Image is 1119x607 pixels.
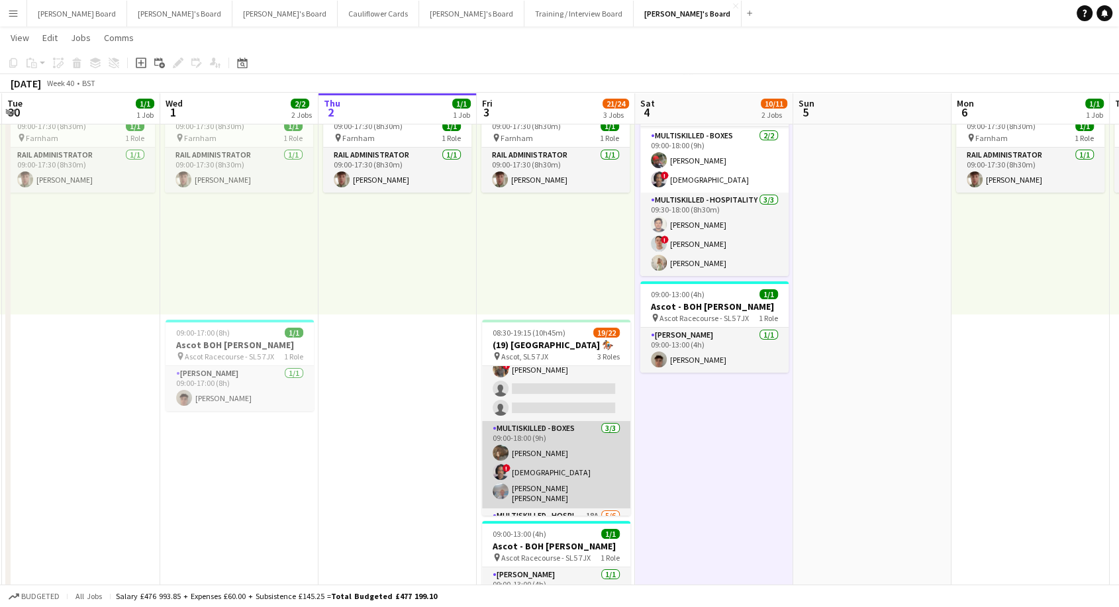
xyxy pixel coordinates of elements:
[27,1,127,26] button: [PERSON_NAME] Board
[661,171,669,179] span: !
[127,1,232,26] button: [PERSON_NAME]'s Board
[44,78,77,88] span: Week 40
[481,148,630,193] app-card-role: Rail Administrator1/109:00-17:30 (8h30m)[PERSON_NAME]
[71,32,91,44] span: Jobs
[651,289,705,299] span: 09:00-13:00 (4h)
[11,77,41,90] div: [DATE]
[761,110,787,120] div: 2 Jobs
[166,339,314,351] h3: Ascot BOH [PERSON_NAME]
[759,289,778,299] span: 1/1
[493,328,565,338] span: 08:30-19:15 (10h45m)
[661,236,669,244] span: !
[640,97,655,109] span: Sat
[291,99,309,109] span: 2/2
[82,78,95,88] div: BST
[956,148,1104,193] app-card-role: Rail Administrator1/109:00-17:30 (8h30m)[PERSON_NAME]
[955,105,974,120] span: 6
[283,133,303,143] span: 1 Role
[482,97,493,109] span: Fri
[593,328,620,338] span: 19/22
[165,116,313,193] div: 09:00-17:30 (8h30m)1/1 Farnham1 RoleRail Administrator1/109:00-17:30 (8h30m)[PERSON_NAME]
[284,121,303,131] span: 1/1
[164,105,183,120] span: 1
[175,121,244,131] span: 09:00-17:30 (8h30m)
[322,105,340,120] span: 2
[166,366,314,411] app-card-role: [PERSON_NAME]1/109:00-17:00 (8h)[PERSON_NAME]
[285,328,303,338] span: 1/1
[492,121,561,131] span: 09:00-17:30 (8h30m)
[759,313,778,323] span: 1 Role
[501,133,533,143] span: Farnham
[323,116,471,193] app-job-card: 09:00-17:30 (8h30m)1/1 Farnham1 RoleRail Administrator1/109:00-17:30 (8h30m)[PERSON_NAME]
[442,133,461,143] span: 1 Role
[291,110,312,120] div: 2 Jobs
[1086,110,1103,120] div: 1 Job
[956,116,1104,193] div: 09:00-17:30 (8h30m)1/1 Farnham1 RoleRail Administrator1/109:00-17:30 (8h30m)[PERSON_NAME]
[634,1,742,26] button: [PERSON_NAME]'s Board
[503,464,511,472] span: !
[640,281,789,373] app-job-card: 09:00-13:00 (4h)1/1Ascot - BOH [PERSON_NAME] Ascot Racecourse - SL5 7JX1 Role[PERSON_NAME]1/109:0...
[184,133,217,143] span: Farnham
[37,29,63,46] a: Edit
[640,328,789,373] app-card-role: [PERSON_NAME]1/109:00-13:00 (4h)[PERSON_NAME]
[797,105,814,120] span: 5
[104,32,134,44] span: Comms
[640,128,789,193] app-card-role: Multiskilled - Boxes2/209:00-18:00 (9h)[PERSON_NAME]![DEMOGRAPHIC_DATA]
[338,1,419,26] button: Cauliflower Cards
[452,99,471,109] span: 1/1
[7,589,62,604] button: Budgeted
[331,591,437,601] span: Total Budgeted £477 199.10
[323,148,471,193] app-card-role: Rail Administrator1/109:00-17:30 (8h30m)[PERSON_NAME]
[136,99,154,109] span: 1/1
[17,121,86,131] span: 09:00-17:30 (8h30m)
[603,110,628,120] div: 3 Jobs
[73,591,105,601] span: All jobs
[342,133,375,143] span: Farnham
[601,121,619,131] span: 1/1
[482,320,630,516] app-job-card: 08:30-19:15 (10h45m)19/22(19) [GEOGRAPHIC_DATA] 🏇🏼 Ascot, SL5 7JX3 RolesDaisy Forward[PERSON_NAME...
[640,193,789,276] app-card-role: Multiskilled - Hospitality3/309:30-18:00 (8h30m)[PERSON_NAME]![PERSON_NAME][PERSON_NAME]
[603,99,629,109] span: 21/24
[482,339,630,351] h3: (19) [GEOGRAPHIC_DATA] 🏇🏼
[166,320,314,411] div: 09:00-17:00 (8h)1/1Ascot BOH [PERSON_NAME] Ascot Racecourse - SL5 7JX1 Role[PERSON_NAME]1/109:00-...
[42,32,58,44] span: Edit
[482,421,630,508] app-card-role: Multiskilled - Boxes3/309:00-18:00 (9h)[PERSON_NAME]![DEMOGRAPHIC_DATA][PERSON_NAME] [PERSON_NAME]
[482,540,630,552] h3: Ascot - BOH [PERSON_NAME]
[165,148,313,193] app-card-role: Rail Administrator1/109:00-17:30 (8h30m)[PERSON_NAME]
[975,133,1008,143] span: Farnham
[480,105,493,120] span: 3
[185,351,274,361] span: Ascot Racecourse - SL5 7JX
[1075,121,1094,131] span: 1/1
[442,121,461,131] span: 1/1
[7,97,23,109] span: Tue
[600,133,619,143] span: 1 Role
[601,553,620,563] span: 1 Role
[1075,133,1094,143] span: 1 Role
[638,105,655,120] span: 4
[125,133,144,143] span: 1 Role
[640,301,789,312] h3: Ascot - BOH [PERSON_NAME]
[21,592,60,601] span: Budgeted
[7,116,155,193] app-job-card: 09:00-17:30 (8h30m)1/1 Farnham1 RoleRail Administrator1/109:00-17:30 (8h30m)[PERSON_NAME]
[334,121,403,131] span: 09:00-17:30 (8h30m)
[659,313,749,323] span: Ascot Racecourse - SL5 7JX
[232,1,338,26] button: [PERSON_NAME]'s Board
[99,29,139,46] a: Comms
[967,121,1036,131] span: 09:00-17:30 (8h30m)
[136,110,154,120] div: 1 Job
[5,29,34,46] a: View
[66,29,96,46] a: Jobs
[957,97,974,109] span: Mon
[501,553,591,563] span: Ascot Racecourse - SL5 7JX
[324,97,340,109] span: Thu
[601,529,620,539] span: 1/1
[11,32,29,44] span: View
[126,121,144,131] span: 1/1
[524,1,634,26] button: Training / Interview Board
[640,80,789,276] app-job-card: 08:30-19:15 (10h45m)9/10(9) [GEOGRAPHIC_DATA] 🏇🏼 Ascot, SL5 7JX3 Roles[PERSON_NAME][PERSON_NAME] ...
[481,116,630,193] app-job-card: 09:00-17:30 (8h30m)1/1 Farnham1 RoleRail Administrator1/109:00-17:30 (8h30m)[PERSON_NAME]
[116,591,437,601] div: Salary £476 993.85 + Expenses £60.00 + Subsistence £145.25 =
